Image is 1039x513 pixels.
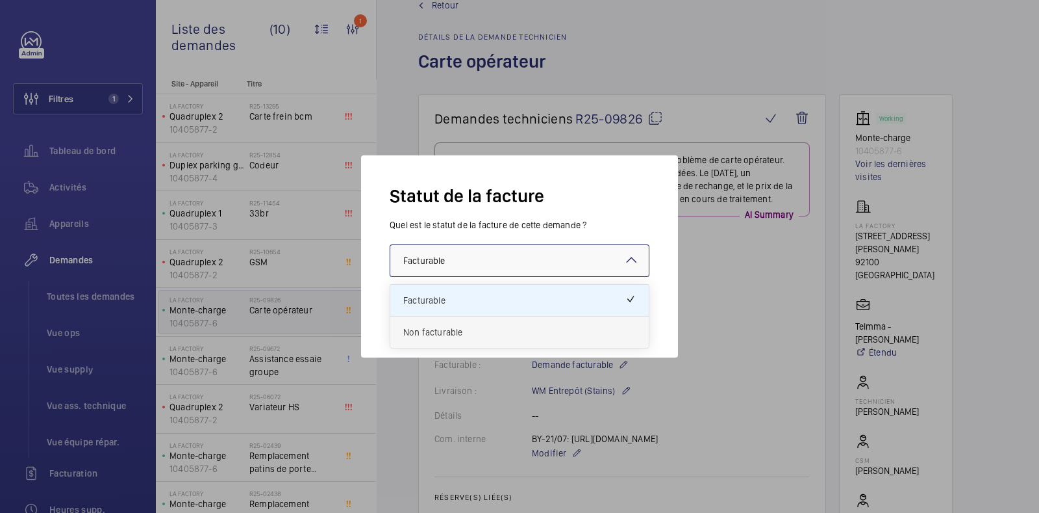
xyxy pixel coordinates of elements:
[403,294,625,307] span: Facturable
[390,184,649,208] h2: Statut de la facture
[403,326,636,339] span: Non facturable
[390,220,586,230] label: Quel est le statut de la facture de cette demande ?
[390,284,649,349] ng-dropdown-panel: Options list
[403,256,445,266] span: Facturable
